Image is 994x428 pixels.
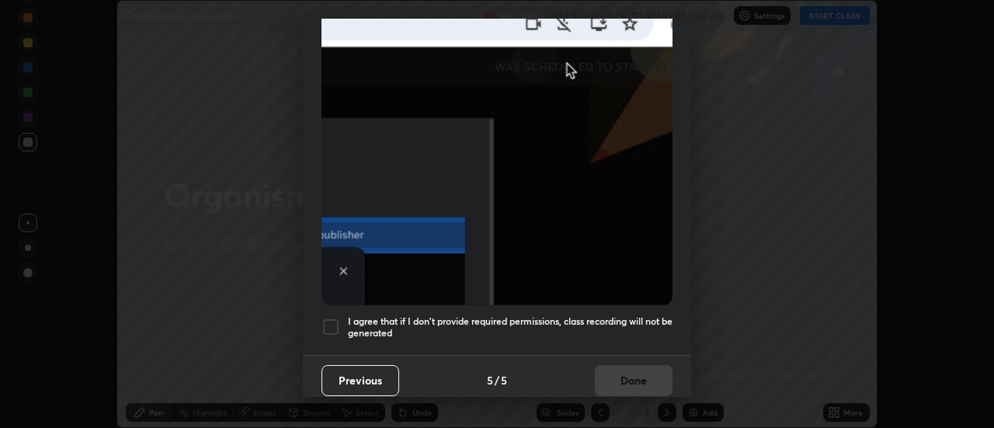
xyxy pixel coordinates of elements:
[495,372,499,388] h4: /
[348,315,673,339] h5: I agree that if I don't provide required permissions, class recording will not be generated
[487,372,493,388] h4: 5
[321,365,399,396] button: Previous
[501,372,507,388] h4: 5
